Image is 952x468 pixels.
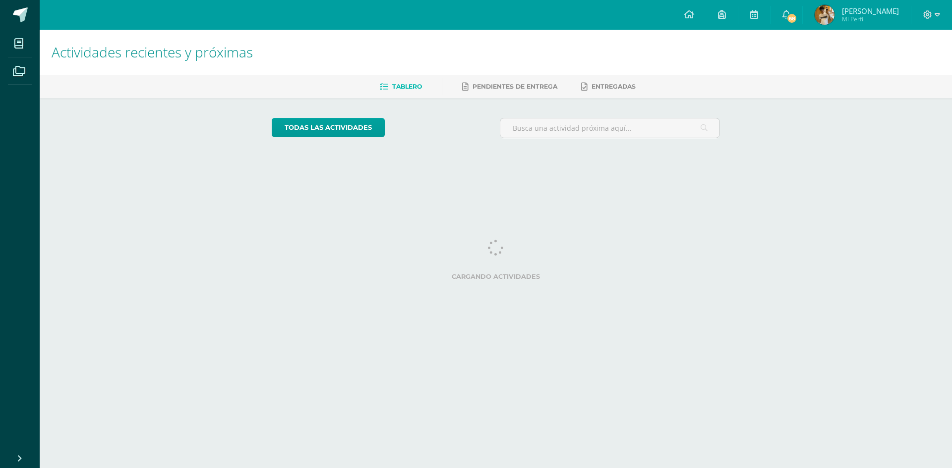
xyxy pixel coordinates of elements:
[462,79,557,95] a: Pendientes de entrega
[842,6,899,16] span: [PERSON_NAME]
[272,118,385,137] a: todas las Actividades
[392,83,422,90] span: Tablero
[581,79,636,95] a: Entregadas
[380,79,422,95] a: Tablero
[842,15,899,23] span: Mi Perfil
[592,83,636,90] span: Entregadas
[272,273,720,280] label: Cargando actividades
[52,43,253,61] span: Actividades recientes y próximas
[473,83,557,90] span: Pendientes de entrega
[500,118,720,138] input: Busca una actividad próxima aquí...
[786,13,797,24] span: 68
[815,5,834,25] img: 13d87e030a04d2da55f0aa14a998dcf0.png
